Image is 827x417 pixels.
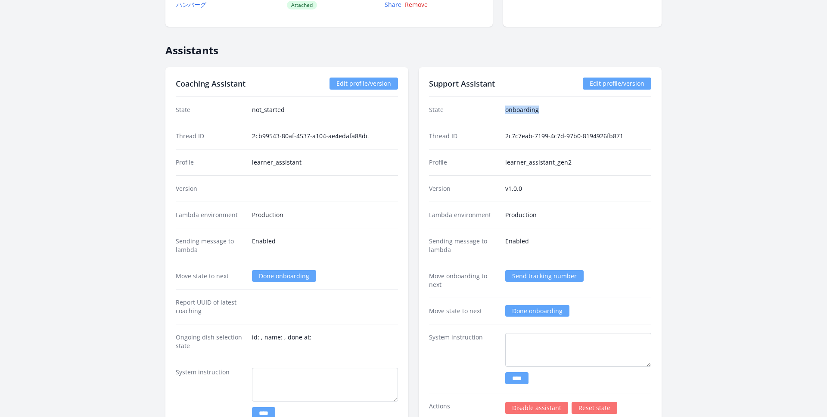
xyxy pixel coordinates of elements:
dt: Report UUID of latest coaching [176,298,245,315]
a: Done onboarding [505,305,569,317]
dt: Profile [176,158,245,167]
dt: Lambda environment [176,211,245,219]
h2: Assistants [165,37,662,57]
dt: State [429,106,498,114]
dt: Move state to next [176,272,245,280]
dd: id: , name: , done at: [252,333,398,350]
dt: Profile [429,158,498,167]
dt: State [176,106,245,114]
a: Edit profile/version [583,78,651,90]
dd: 2cb99543-80af-4537-a104-ae4edafa88dc [252,132,398,140]
dt: Move onboarding to next [429,272,498,289]
dd: Production [252,211,398,219]
a: Disable assistant [505,402,568,414]
a: Reset state [572,402,617,414]
dd: learner_assistant [252,158,398,167]
dt: System instruction [429,333,498,384]
dt: Version [176,184,245,193]
dd: Enabled [252,237,398,254]
dd: not_started [252,106,398,114]
dt: Move state to next [429,307,498,315]
span: Attached [287,1,317,9]
dt: Sending message to lambda [429,237,498,254]
dd: Production [505,211,651,219]
a: Done onboarding [252,270,316,282]
a: Remove [405,0,428,9]
dd: onboarding [505,106,651,114]
dt: Ongoing dish selection state [176,333,245,350]
a: ハンバーグ [176,0,206,9]
dt: Sending message to lambda [176,237,245,254]
dt: Actions [429,402,498,414]
a: Send tracking number [505,270,584,282]
a: Share [385,0,401,9]
h2: Coaching Assistant [176,78,246,90]
dt: Lambda environment [429,211,498,219]
dd: Enabled [505,237,651,254]
dd: 2c7c7eab-7199-4c7d-97b0-8194926fb871 [505,132,651,140]
a: Edit profile/version [330,78,398,90]
dd: v1.0.0 [505,184,651,193]
dd: learner_assistant_gen2 [505,158,651,167]
dt: Version [429,184,498,193]
dt: Thread ID [176,132,245,140]
h2: Support Assistant [429,78,495,90]
dt: Thread ID [429,132,498,140]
